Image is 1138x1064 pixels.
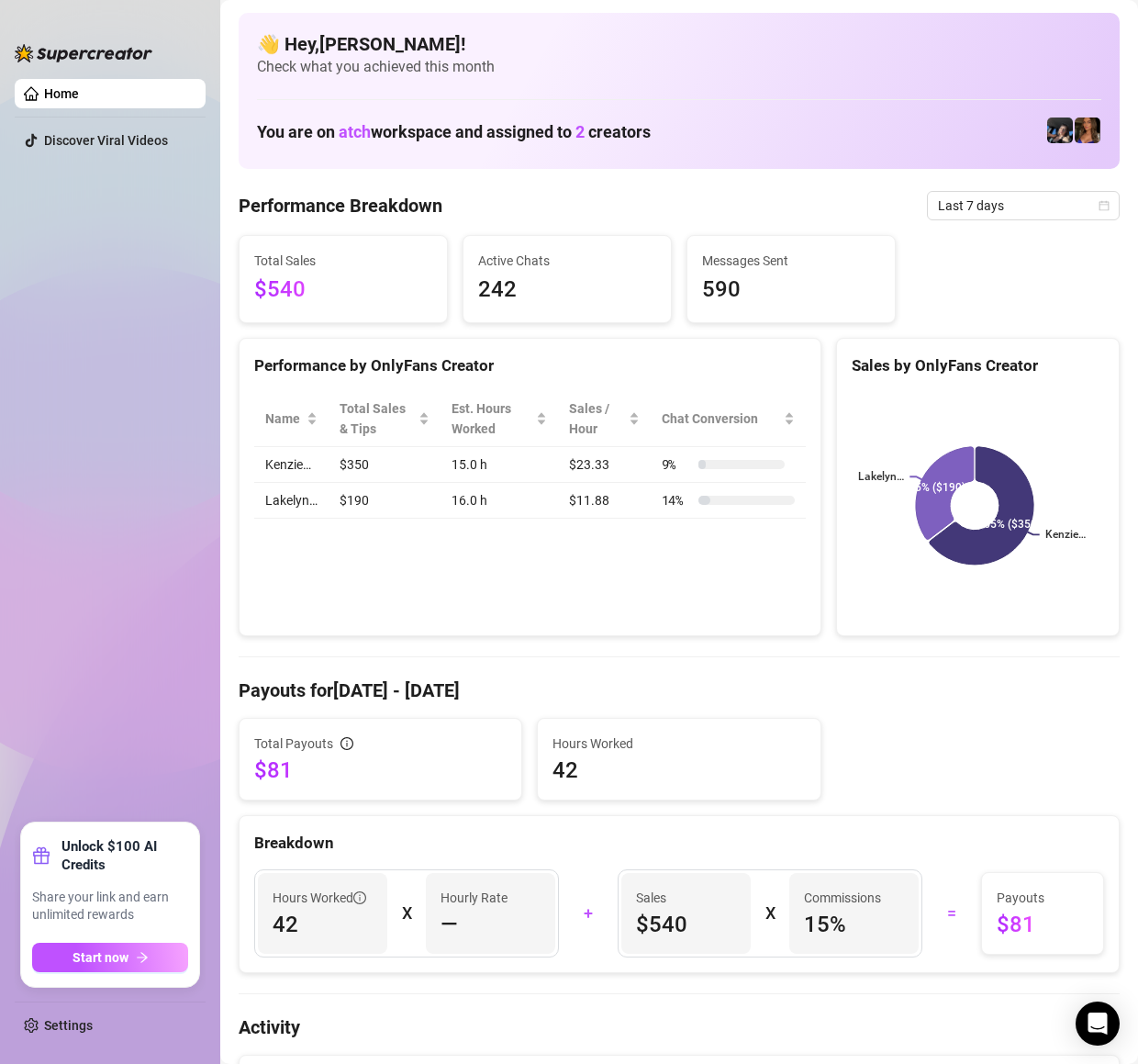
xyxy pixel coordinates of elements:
[32,889,188,924] span: Share your link and earn unlimited rewards
[558,483,651,519] td: $11.88
[239,193,442,218] h4: Performance Breakdown
[1045,529,1086,542] text: Kenzie…
[933,899,970,928] div: =
[254,734,333,754] span: Total Payouts
[340,398,415,439] span: Total Sales & Tips
[44,133,168,148] a: Discover Viral Videos
[340,737,353,750] span: info-circle
[32,943,188,972] button: Start nowarrow-right
[329,483,441,519] td: $190
[257,57,1101,77] span: Check what you achieved this month
[662,409,780,429] span: Chat Conversion
[636,888,736,908] span: Sales
[239,1014,1120,1040] h4: Activity
[254,483,329,519] td: Lakelyn…
[265,409,303,429] span: Name
[636,910,736,939] span: $540
[254,756,507,785] span: $81
[569,398,625,439] span: Sales / Hour
[441,910,458,939] span: —
[662,490,691,510] span: 14 %
[478,251,656,271] span: Active Chats
[353,891,366,904] span: info-circle
[804,888,881,908] article: Commissions
[273,888,366,908] span: Hours Worked
[1075,118,1100,143] img: Kenzie
[339,122,371,141] span: atch
[441,447,558,483] td: 15.0 h
[329,447,441,483] td: $350
[254,831,1104,856] div: Breakdown
[552,756,805,785] span: 42
[997,888,1088,908] span: Payouts
[73,950,128,965] span: Start now
[136,951,149,964] span: arrow-right
[558,391,651,447] th: Sales / Hour
[257,31,1101,57] h4: 👋 Hey, [PERSON_NAME] !
[257,122,651,142] h1: You are on workspace and assigned to creators
[662,454,691,475] span: 9 %
[44,1018,93,1033] a: Settings
[852,353,1104,378] div: Sales by OnlyFans Creator
[702,251,880,271] span: Messages Sent
[239,678,1120,703] h4: Payouts for [DATE] - [DATE]
[61,837,188,874] strong: Unlock $100 AI Credits
[254,447,329,483] td: Kenzie…
[441,483,558,519] td: 16.0 h
[558,447,651,483] td: $23.33
[441,888,508,908] article: Hourly Rate
[702,273,880,308] span: 590
[254,251,432,271] span: Total Sales
[254,391,329,447] th: Name
[32,846,50,865] span: gift
[651,391,806,447] th: Chat Conversion
[254,273,432,308] span: $540
[997,910,1088,939] span: $81
[1076,1002,1120,1046] div: Open Intercom Messenger
[478,273,656,308] span: 242
[1047,118,1073,143] img: Lakelyn
[273,910,373,939] span: 42
[858,471,904,484] text: Lakelyn…
[1099,200,1110,211] span: calendar
[552,734,805,754] span: Hours Worked
[804,910,904,939] span: 15 %
[938,192,1109,219] span: Last 7 days
[570,899,607,928] div: +
[44,86,79,101] a: Home
[329,391,441,447] th: Total Sales & Tips
[15,44,152,62] img: logo-BBDzfeDw.svg
[402,899,411,928] div: X
[765,899,775,928] div: X
[452,398,532,439] div: Est. Hours Worked
[254,353,806,378] div: Performance by OnlyFans Creator
[575,122,585,141] span: 2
